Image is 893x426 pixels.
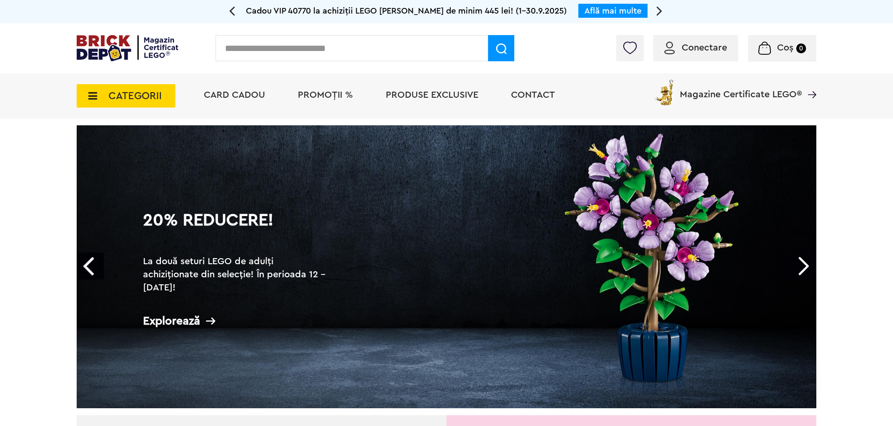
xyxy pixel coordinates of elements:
span: Magazine Certificate LEGO® [680,78,802,99]
a: Află mai multe [584,7,641,15]
a: Produse exclusive [386,90,478,100]
h1: 20% Reducere! [143,212,330,245]
span: Cadou VIP 40770 la achiziții LEGO [PERSON_NAME] de minim 445 lei! (1-30.9.2025) [246,7,567,15]
a: Next [789,253,816,280]
h2: La două seturi LEGO de adulți achiziționate din selecție! În perioada 12 - [DATE]! [143,255,330,294]
div: Explorează [143,315,330,327]
span: CATEGORII [108,91,162,101]
a: Card Cadou [204,90,265,100]
a: Conectare [664,43,727,52]
a: PROMOȚII % [298,90,353,100]
span: Coș [777,43,793,52]
a: Prev [77,253,104,280]
small: 0 [796,43,806,53]
a: Contact [511,90,555,100]
a: 20% Reducere!La două seturi LEGO de adulți achiziționate din selecție! În perioada 12 - [DATE]!Ex... [77,125,816,408]
span: Conectare [682,43,727,52]
a: Magazine Certificate LEGO® [802,78,816,87]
